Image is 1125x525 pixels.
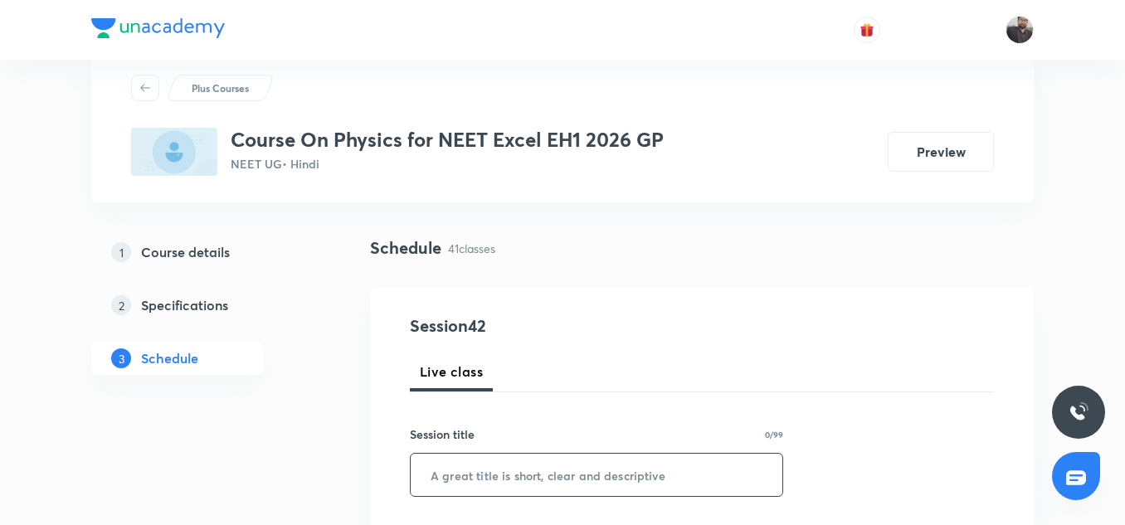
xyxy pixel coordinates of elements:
p: 41 classes [448,240,495,257]
img: avatar [860,22,874,37]
h4: Schedule [370,236,441,260]
p: 0/99 [765,430,783,439]
h6: Session title [410,425,475,443]
img: Company Logo [91,18,225,38]
p: NEET UG • Hindi [231,155,664,173]
img: ttu [1069,402,1088,422]
h5: Specifications [141,295,228,315]
h4: Session 42 [410,314,713,338]
h3: Course On Physics for NEET Excel EH1 2026 GP [231,128,664,152]
h5: Course details [141,242,230,262]
span: Live class [420,362,483,382]
a: 1Course details [91,236,317,269]
input: A great title is short, clear and descriptive [411,454,782,496]
p: Plus Courses [192,80,249,95]
button: Preview [888,132,994,172]
a: 2Specifications [91,289,317,322]
button: avatar [854,17,880,43]
img: 8219045C-2C41-4FA8-9407-9CB0B11EE0CD_plus.png [131,128,217,176]
p: 2 [111,295,131,315]
p: 1 [111,242,131,262]
h5: Schedule [141,348,198,368]
img: Vishal Choudhary [1006,16,1034,44]
a: Company Logo [91,18,225,42]
p: 3 [111,348,131,368]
